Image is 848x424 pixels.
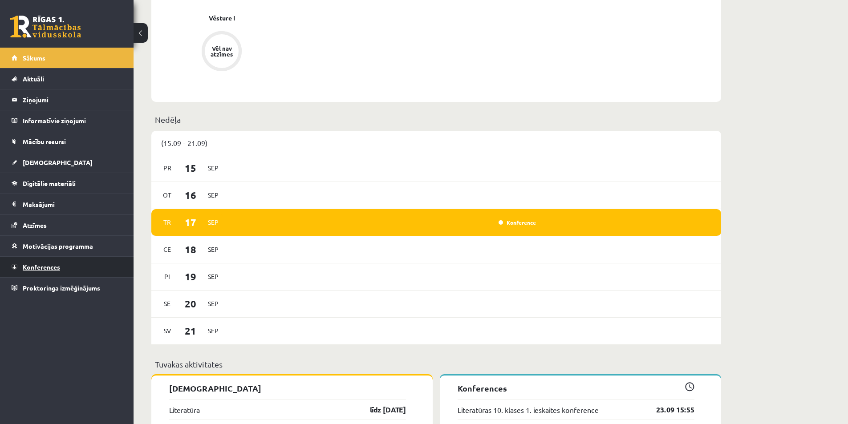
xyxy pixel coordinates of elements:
[169,404,200,415] a: Literatūra
[23,110,122,131] legend: Informatīvie ziņojumi
[169,31,274,73] a: Vēl nav atzīmes
[158,242,177,256] span: Ce
[204,242,223,256] span: Sep
[177,296,204,311] span: 20
[458,404,599,415] a: Literatūras 10. klases 1. ieskaites konference
[169,382,406,394] p: [DEMOGRAPHIC_DATA]
[23,137,66,145] span: Mācību resursi
[151,131,721,155] div: (15.09 - 21.09)
[458,382,694,394] p: Konferences
[354,404,406,415] a: līdz [DATE]
[12,278,122,298] a: Proktoringa izmēģinājums
[204,161,223,175] span: Sep
[177,269,204,284] span: 19
[158,188,177,202] span: Ot
[155,113,718,125] p: Nedēļa
[23,179,76,187] span: Digitālie materiāli
[177,215,204,230] span: 17
[12,131,122,152] a: Mācību resursi
[23,194,122,214] legend: Maksājumi
[158,297,177,311] span: Se
[204,188,223,202] span: Sep
[204,297,223,311] span: Sep
[12,215,122,235] a: Atzīmes
[204,270,223,283] span: Sep
[177,188,204,202] span: 16
[12,89,122,110] a: Ziņojumi
[177,242,204,257] span: 18
[12,173,122,194] a: Digitālie materiāli
[23,89,122,110] legend: Ziņojumi
[23,242,93,250] span: Motivācijas programma
[155,358,718,370] p: Tuvākās aktivitātes
[499,219,536,226] a: Konference
[12,69,122,89] a: Aktuāli
[643,404,694,415] a: 23.09 15:55
[12,236,122,256] a: Motivācijas programma
[12,110,122,131] a: Informatīvie ziņojumi
[12,48,122,68] a: Sākums
[209,45,234,57] div: Vēl nav atzīmes
[158,161,177,175] span: Pr
[158,270,177,283] span: Pi
[177,161,204,175] span: 15
[158,324,177,338] span: Sv
[10,16,81,38] a: Rīgas 1. Tālmācības vidusskola
[209,13,235,23] a: Vēsture I
[23,263,60,271] span: Konferences
[23,158,93,166] span: [DEMOGRAPHIC_DATA]
[23,75,44,83] span: Aktuāli
[12,152,122,173] a: [DEMOGRAPHIC_DATA]
[177,323,204,338] span: 21
[12,257,122,277] a: Konferences
[204,215,223,229] span: Sep
[23,221,47,229] span: Atzīmes
[204,324,223,338] span: Sep
[158,215,177,229] span: Tr
[12,194,122,214] a: Maksājumi
[23,284,100,292] span: Proktoringa izmēģinājums
[23,54,45,62] span: Sākums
